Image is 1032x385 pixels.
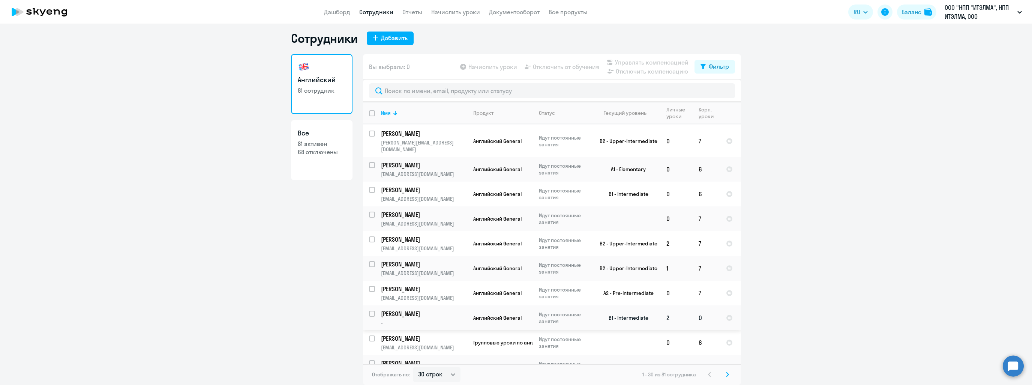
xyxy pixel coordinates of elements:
div: Фильтр [709,62,729,71]
button: ООО "НПП "ИТЭЛМА", НПП ИТЭЛМА, ООО [941,3,1026,21]
p: - [381,319,467,326]
div: Статус [539,110,555,116]
span: 1 - 30 из 81 сотрудника [642,371,696,378]
p: Идут постоянные занятия [539,336,590,349]
h1: Сотрудники [291,31,358,46]
td: 0 [660,281,693,305]
p: [PERSON_NAME] [381,211,466,219]
p: [EMAIL_ADDRESS][DOMAIN_NAME] [381,344,467,351]
a: [PERSON_NAME] [381,285,467,293]
p: [PERSON_NAME] [381,260,466,268]
span: Английский General [473,240,522,247]
p: [PERSON_NAME] [381,285,466,293]
input: Поиск по имени, email, продукту или статусу [369,83,735,98]
td: B2 - Upper-Intermediate [591,125,660,157]
a: [PERSON_NAME] [381,129,467,138]
p: [EMAIL_ADDRESS][DOMAIN_NAME] [381,171,467,177]
p: [EMAIL_ADDRESS][DOMAIN_NAME] [381,270,467,277]
div: Текущий уровень [597,110,660,116]
td: B2 - Upper-Intermediate [591,231,660,256]
p: Идут постоянные занятия [539,212,590,226]
a: Все продукты [549,8,588,16]
p: [EMAIL_ADDRESS][DOMAIN_NAME] [381,220,467,227]
p: ООО "НПП "ИТЭЛМА", НПП ИТЭЛМА, ООО [945,3,1014,21]
span: Английский General [473,191,522,197]
a: Дашборд [324,8,350,16]
p: [PERSON_NAME] [381,161,466,169]
a: [PERSON_NAME] [381,310,467,318]
p: 68 отключены [298,148,346,156]
p: 81 сотрудник [298,86,346,95]
p: [PERSON_NAME] [381,186,466,194]
td: 7 [693,256,720,281]
td: 7 [693,231,720,256]
div: Личные уроки [666,106,692,120]
p: [PERSON_NAME] [381,310,466,318]
span: Английский General [473,166,522,173]
td: 2 [660,305,693,330]
span: RU [853,8,860,17]
div: Имя [381,110,391,116]
div: Имя [381,110,467,116]
button: Добавить [367,32,414,45]
td: B2 - Upper-Intermediate [591,256,660,281]
button: RU [848,5,873,20]
td: 7 [693,125,720,157]
td: 0 [660,206,693,231]
p: Идут постоянные занятия [539,187,590,201]
a: Отчеты [402,8,422,16]
p: [PERSON_NAME][EMAIL_ADDRESS][DOMAIN_NAME] [381,139,467,153]
td: 6 [693,182,720,206]
td: 6 [693,330,720,355]
h3: Английский [298,75,346,85]
td: 1 [660,256,693,281]
div: Статус [539,110,590,116]
td: 6 [693,355,720,380]
a: Сотрудники [359,8,393,16]
img: english [298,61,310,73]
button: Фильтр [694,60,735,74]
div: Продукт [473,110,532,116]
td: 0 [693,305,720,330]
a: [PERSON_NAME] [381,186,467,194]
a: [PERSON_NAME] [381,334,467,343]
p: Идут постоянные занятия [539,237,590,250]
p: [PERSON_NAME] [381,334,466,343]
td: 6 [693,157,720,182]
p: 81 активен [298,140,346,148]
h3: Все [298,128,346,138]
div: Текущий уровень [604,110,646,116]
td: 7 [693,206,720,231]
td: A2 - Pre-Intermediate [591,281,660,305]
p: [PERSON_NAME] [381,129,466,138]
a: [PERSON_NAME] [381,359,467,367]
span: Английский General [473,138,522,144]
p: Идут постоянные занятия [539,311,590,325]
div: Корп. уроки [699,106,714,120]
p: Идут постоянные занятия [539,162,590,176]
span: Английский General [473,265,522,272]
div: Личные уроки [666,106,685,120]
span: Английский General [473,290,522,296]
a: [PERSON_NAME] [381,211,467,219]
td: 0 [660,355,693,380]
td: A1 - Elementary [591,157,660,182]
div: Корп. уроки [699,106,720,120]
a: Начислить уроки [431,8,480,16]
td: 0 [660,182,693,206]
p: Идут постоянные занятия [539,134,590,148]
a: [PERSON_NAME] [381,260,467,268]
td: 0 [660,157,693,182]
p: [PERSON_NAME] [381,359,466,367]
a: Документооборот [489,8,540,16]
td: 0 [660,125,693,157]
a: [PERSON_NAME] [381,235,467,244]
p: [EMAIL_ADDRESS][DOMAIN_NAME] [381,245,467,252]
p: [EMAIL_ADDRESS][DOMAIN_NAME] [381,295,467,301]
span: Групповые уроки по английскому языку для взрослых [473,339,608,346]
span: Английский General [473,314,522,321]
td: B1 - Intermediate [591,182,660,206]
button: Балансbalance [897,5,936,20]
div: Продукт [473,110,493,116]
